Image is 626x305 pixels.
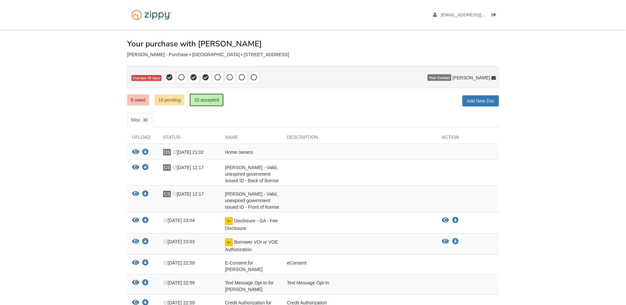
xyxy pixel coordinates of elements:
[127,52,499,57] div: [PERSON_NAME] - Purchase • [GEOGRAPHIC_DATA] • [STREET_ADDRESS]
[190,94,223,106] a: 33 accepted
[225,217,233,225] img: Document accepted
[441,12,515,17] span: debsteerman@yahoo.com
[127,94,149,105] a: 6 owed
[163,149,171,155] span: DS
[225,238,233,246] img: Document accepted
[163,260,195,265] span: [DATE] 22:59
[132,280,139,286] button: View Text Message Opt-In for Debbie Lynn Steerman
[127,113,154,127] a: Misc
[142,165,149,170] a: Download Cody Steerman - Valid, unexpired government issued ID - Back of license
[155,94,184,105] a: 16 pending
[142,281,149,286] a: Download Text Message Opt-In for Debbie Lynn Steerman
[132,149,139,156] button: View Home owners
[127,134,158,144] div: Upload
[282,280,437,293] div: Text Message Opt-In
[433,12,515,19] a: edit profile
[131,75,161,81] span: Overdue 50 days
[172,150,204,155] span: [DATE] 21:02
[282,260,437,273] div: eConsent
[141,117,150,123] span: 33
[452,218,459,223] a: Download Disclosure - GA - Fee Disclosure
[163,280,195,285] span: [DATE] 22:59
[442,217,449,224] button: View Disclosure - GA - Fee Disclosure
[163,191,171,197] span: CS
[427,74,451,81] span: Your Contact
[142,261,149,266] a: Download E-Consent for Debbie Lynn Steerman
[452,239,459,244] a: Download Borrower VOI or VOE Authorization
[172,191,204,197] span: [DATE] 12:17
[172,165,204,170] span: [DATE] 12:17
[225,150,253,155] span: Home owners
[437,134,499,144] div: Action
[442,238,449,245] button: View Borrower VOI or VOE Authorization
[142,239,149,245] a: Download Borrower VOI or VOE Authorization
[127,7,176,23] img: Logo
[225,239,278,252] span: Borrower VOI or VOE Authorization
[225,280,274,292] span: Text Message Opt-In for [PERSON_NAME]
[132,217,139,224] button: View Disclosure - GA - Fee Disclosure
[282,134,437,144] div: Description
[132,191,139,198] button: View Cody Steerman - Valid, unexpired government issued ID - Front of license
[142,192,149,197] a: Download Cody Steerman - Valid, unexpired government issued ID - Front of license
[132,260,139,266] button: View E-Consent for Debbie Lynn Steerman
[225,218,278,231] span: Disclosure - GA - Fee Disclosure
[492,12,499,19] a: Log out
[225,191,279,210] span: [PERSON_NAME] - Valid, unexpired government issued ID - Front of license
[163,164,171,171] span: CS
[163,218,195,223] span: [DATE] 23:04
[462,95,499,106] a: Add New Doc
[132,238,139,245] button: View Borrower VOI or VOE Authorization
[453,74,490,81] span: [PERSON_NAME]
[142,218,149,223] a: Download Disclosure - GA - Fee Disclosure
[220,134,282,144] div: Name
[127,40,262,48] h1: Your purchase with [PERSON_NAME]
[225,260,262,272] span: E-Consent for [PERSON_NAME]
[158,134,220,144] div: Status
[142,150,149,155] a: Download Home owners
[163,239,195,244] span: [DATE] 23:03
[225,165,279,183] span: [PERSON_NAME] - Valid, unexpired government issued ID - Back of license
[132,164,139,171] button: View Cody Steerman - Valid, unexpired government issued ID - Back of license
